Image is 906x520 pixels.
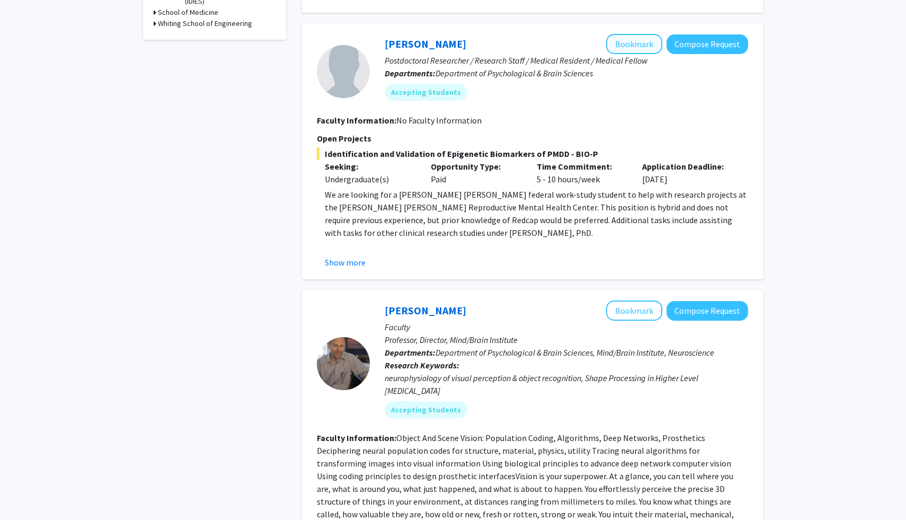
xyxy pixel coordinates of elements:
[317,147,748,160] span: Identification and Validation of Epigenetic Biomarkers of PMDD - BIO-P
[667,34,748,54] button: Compose Request to Victoria Paone
[325,256,366,269] button: Show more
[396,115,482,126] span: No Faculty Information
[317,132,748,145] p: Open Projects
[385,401,467,418] mat-chip: Accepting Students
[325,160,415,173] p: Seeking:
[385,54,748,67] p: Postdoctoral Researcher / Research Staff / Medical Resident / Medical Fellow
[385,321,748,333] p: Faculty
[423,160,529,186] div: Paid
[606,301,662,321] button: Add Ed Connor to Bookmarks
[529,160,635,186] div: 5 - 10 hours/week
[158,18,252,29] h3: Whiting School of Engineering
[385,360,459,371] b: Research Keywords:
[385,347,436,358] b: Departments:
[537,160,627,173] p: Time Commitment:
[325,173,415,186] div: Undergraduate(s)
[385,333,748,346] p: Professor, Director, Mind/Brain Institute
[385,84,467,101] mat-chip: Accepting Students
[667,301,748,321] button: Compose Request to Ed Connor
[8,472,45,512] iframe: Chat
[606,34,662,54] button: Add Victoria Paone to Bookmarks
[317,115,396,126] b: Faculty Information:
[385,372,748,397] div: neurophysiology of visual perception & object recognition, Shape Processing in Higher Level [MEDI...
[436,347,714,358] span: Department of Psychological & Brain Sciences, Mind/Brain Institute, Neuroscience
[325,188,748,239] p: We are looking for a [PERSON_NAME] [PERSON_NAME] federal work-study student to help with research...
[158,7,218,18] h3: School of Medicine
[634,160,740,186] div: [DATE]
[385,304,466,317] a: [PERSON_NAME]
[385,37,466,50] a: [PERSON_NAME]
[431,160,521,173] p: Opportunity Type:
[317,433,396,443] b: Faculty Information:
[436,68,593,78] span: Department of Psychological & Brain Sciences
[642,160,732,173] p: Application Deadline:
[385,68,436,78] b: Departments:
